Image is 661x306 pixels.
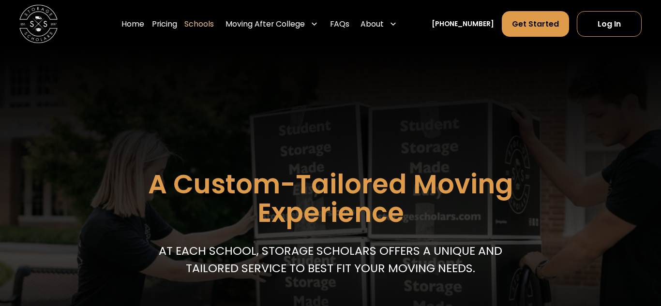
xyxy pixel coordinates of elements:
a: [PHONE_NUMBER] [432,19,494,29]
div: Moving After College [225,18,305,30]
a: FAQs [330,11,349,37]
a: Pricing [152,11,177,37]
div: Moving After College [222,11,322,37]
a: home [19,5,58,43]
div: About [361,18,384,30]
p: At each school, storage scholars offers a unique and tailored service to best fit your Moving needs. [156,242,506,277]
a: Get Started [502,11,569,37]
a: Home [121,11,144,37]
img: Storage Scholars main logo [19,5,58,43]
a: Schools [184,11,214,37]
h1: A Custom-Tailored Moving Experience [101,170,561,228]
div: About [357,11,401,37]
a: Log In [577,11,642,37]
